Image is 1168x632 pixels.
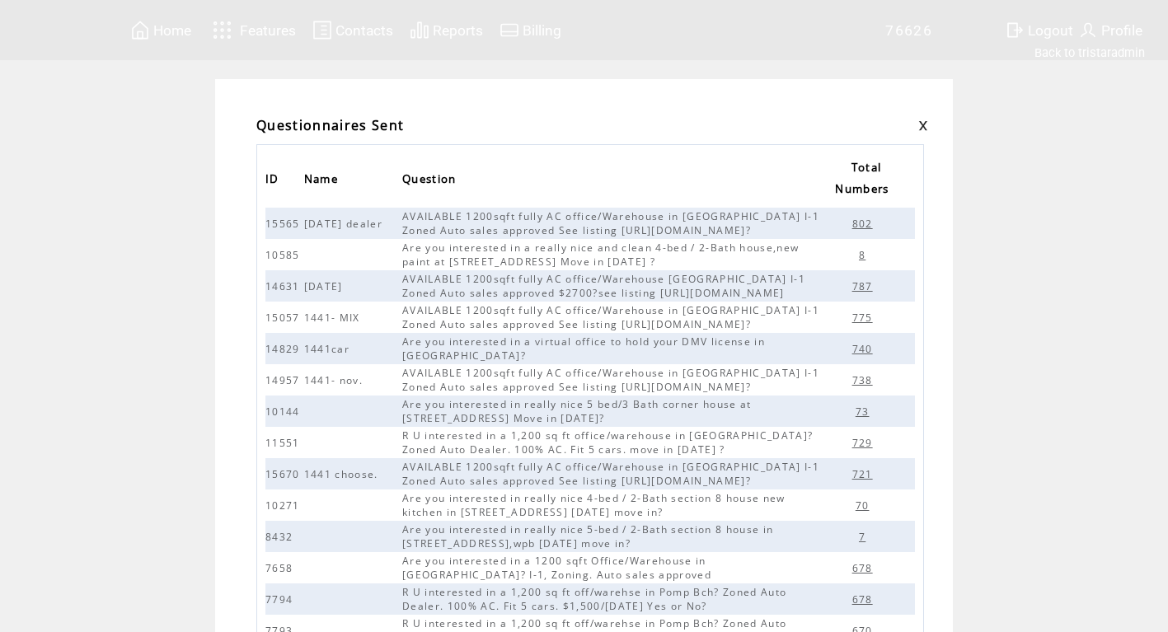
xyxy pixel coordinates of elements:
[402,209,819,237] span: AVAILABLE 1200sqft fully AC office/Warehouse in [GEOGRAPHIC_DATA] I-1 Zoned Auto sales approved S...
[304,311,364,325] span: 1441- MIX
[335,22,393,39] span: Contacts
[304,467,382,481] span: 1441 choose.
[304,373,367,387] span: 1441- nov.
[859,530,870,544] span: 7
[497,17,564,43] a: Billing
[265,342,304,356] span: 14829
[128,17,194,43] a: Home
[312,20,332,40] img: contacts.svg
[1034,45,1145,60] a: Back to tristaradmin
[265,217,304,231] span: 15565
[852,279,877,293] span: 787
[852,311,877,325] span: 775
[885,22,932,39] span: 76626
[205,14,298,46] a: Features
[402,491,786,519] span: Are you interested in really nice 4-bed / 2-Bath section 8 house new kitchen in [STREET_ADDRESS] ...
[402,166,465,194] a: Question
[852,373,877,387] span: 738
[265,248,304,262] span: 10585
[856,499,874,513] span: 70
[304,167,342,194] span: Name
[835,155,897,204] a: Total Numbers
[402,397,752,425] span: Are you interested in really nice 5 bed/3 Bath corner house at [STREET_ADDRESS] Move in [DATE]?
[240,22,296,39] span: Features
[410,20,429,40] img: chart.svg
[859,248,870,262] span: 8
[852,341,881,355] a: 740
[852,592,881,606] a: 678
[500,20,519,40] img: creidtcard.svg
[265,467,304,481] span: 15670
[852,342,877,356] span: 740
[852,561,877,575] span: 678
[433,22,483,39] span: Reports
[402,335,765,363] span: Are you interested in a virtual office to hold your DMV license in [GEOGRAPHIC_DATA]?
[1078,20,1098,40] img: profile.svg
[852,592,877,606] span: 678
[1101,22,1142,39] span: Profile
[856,498,878,512] a: 70
[402,585,786,613] span: R U interested in a 1,200 sq ft off/warehse in Pomp Bch? Zoned Auto Dealer. 100% AC. Fit 5 cars. ...
[402,167,461,194] span: Question
[852,310,881,324] a: 775
[265,592,297,606] span: 7794
[265,561,297,575] span: 7658
[402,366,819,394] span: AVAILABLE 1200sqft fully AC office/Warehouse in [GEOGRAPHIC_DATA] I-1 Zoned Auto sales approved S...
[304,342,354,356] span: 1441car
[856,404,878,418] a: 73
[130,20,150,40] img: home.svg
[852,435,881,449] a: 729
[859,247,874,261] a: 8
[265,499,304,513] span: 10271
[1002,17,1076,43] a: Logout
[402,522,773,550] span: Are you interested in really nice 5-bed / 2-Bath section 8 house in [STREET_ADDRESS],wpb [DATE] m...
[265,166,288,194] a: ID
[402,303,819,331] span: AVAILABLE 1200sqft fully AC office/Warehouse in [GEOGRAPHIC_DATA] I-1 Zoned Auto sales approved S...
[407,17,485,43] a: Reports
[856,405,874,419] span: 73
[1005,20,1025,40] img: exit.svg
[265,436,304,450] span: 11551
[852,436,877,450] span: 729
[852,466,881,480] a: 721
[1076,17,1145,43] a: Profile
[265,311,304,325] span: 15057
[304,166,346,194] a: Name
[859,529,874,543] a: 7
[265,530,297,544] span: 8432
[523,22,561,39] span: Billing
[835,156,893,204] span: Total Numbers
[265,279,304,293] span: 14631
[1028,22,1073,39] span: Logout
[852,279,881,293] a: 787
[256,116,404,134] span: Questionnaires Sent
[852,372,881,386] a: 738
[402,272,805,300] span: AVAILABLE 1200sqft fully AC office/Warehouse [GEOGRAPHIC_DATA] I-1 Zoned Auto sales approved $270...
[153,22,191,39] span: Home
[304,279,347,293] span: [DATE]
[265,167,284,194] span: ID
[304,217,387,231] span: [DATE] dealer
[310,17,396,43] a: Contacts
[852,216,881,230] a: 802
[402,428,813,456] span: R U interested in a 1,200 sq ft office/warehouse in [GEOGRAPHIC_DATA]? Zoned Auto Dealer. 100% AC...
[852,217,877,231] span: 802
[265,405,304,419] span: 10144
[852,560,881,574] a: 678
[265,373,304,387] span: 14957
[852,467,877,481] span: 721
[208,16,237,44] img: features.svg
[402,554,715,582] span: Are you interested in a 1200 sqft Office/Warehouse in [GEOGRAPHIC_DATA]? I-1, Zoning. Auto sales ...
[402,241,799,269] span: Are you interested in a really nice and clean 4-bed / 2-Bath house,new paint at [STREET_ADDRESS] ...
[402,460,819,488] span: AVAILABLE 1200sqft fully AC office/Warehouse in [GEOGRAPHIC_DATA] I-1 Zoned Auto sales approved S...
